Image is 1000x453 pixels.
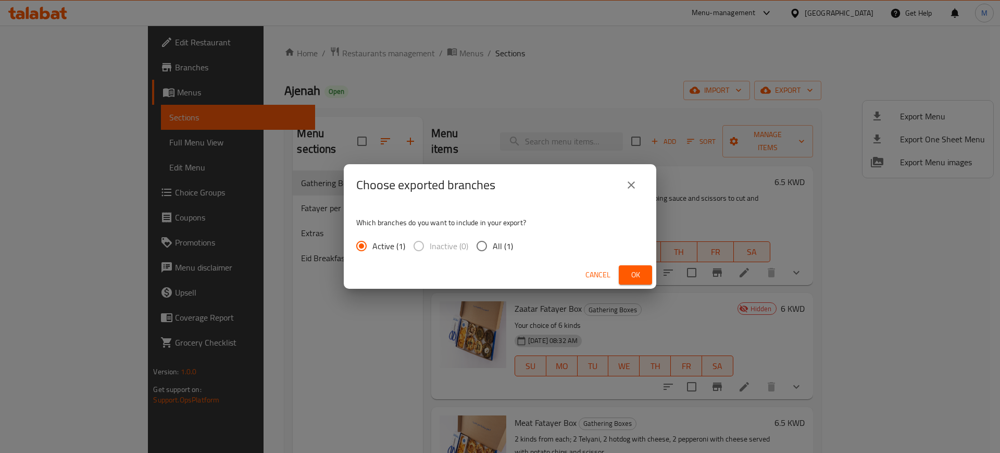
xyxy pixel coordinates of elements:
[581,265,615,285] button: Cancel
[493,240,513,252] span: All (1)
[627,268,644,281] span: Ok
[619,265,652,285] button: Ok
[585,268,610,281] span: Cancel
[356,217,644,228] p: Which branches do you want to include in your export?
[372,240,405,252] span: Active (1)
[356,177,495,193] h2: Choose exported branches
[619,173,644,198] button: close
[430,240,468,252] span: Inactive (0)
